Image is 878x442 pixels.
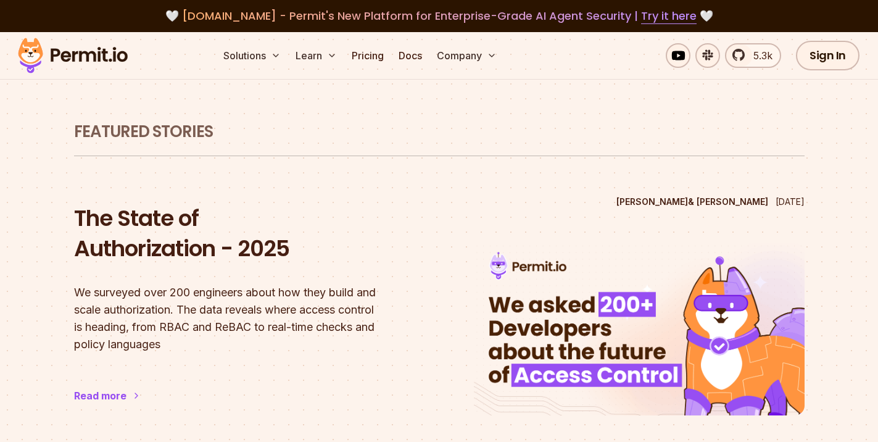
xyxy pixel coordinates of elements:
[796,41,859,70] a: Sign In
[74,203,405,264] h2: The State of Authorization - 2025
[641,8,697,24] a: Try it here
[474,243,805,415] img: The State of Authorization - 2025
[74,284,405,353] p: We surveyed over 200 engineers about how they build and scale authorization. The data reveals whe...
[30,7,848,25] div: 🤍 🤍
[182,8,697,23] span: [DOMAIN_NAME] - Permit's New Platform for Enterprise-Grade AI Agent Security |
[725,43,781,68] a: 5.3k
[394,43,427,68] a: Docs
[74,121,805,143] h1: Featured Stories
[347,43,389,68] a: Pricing
[218,43,286,68] button: Solutions
[616,196,768,208] p: [PERSON_NAME] & [PERSON_NAME]
[432,43,502,68] button: Company
[12,35,133,77] img: Permit logo
[74,388,126,403] div: Read more
[776,196,805,207] time: [DATE]
[746,48,772,63] span: 5.3k
[291,43,342,68] button: Learn
[74,191,805,440] a: The State of Authorization - 2025[PERSON_NAME]& [PERSON_NAME][DATE]The State of Authorization - 2...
